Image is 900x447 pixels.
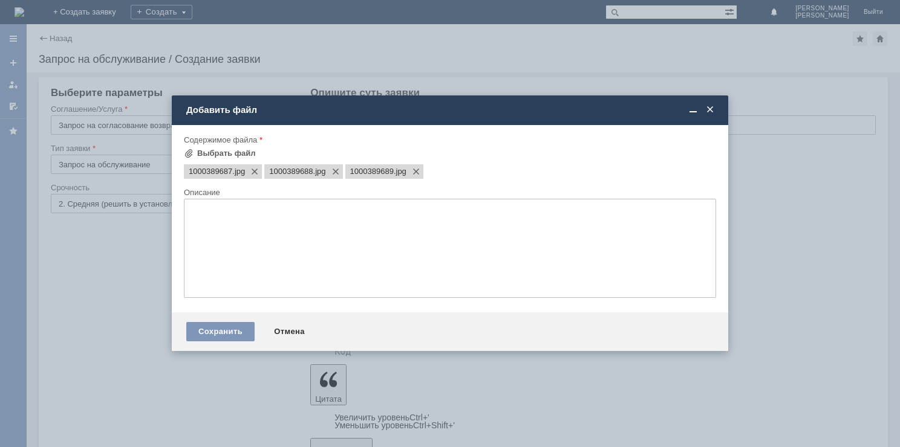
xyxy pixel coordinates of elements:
[197,149,256,158] div: Выбрать файл
[313,167,326,176] span: 1000389688.jpg
[704,105,716,115] span: Закрыть
[5,34,177,72] div: 30.09 [PERSON_NAME] обратился с претензией в [GEOGRAPHIC_DATA] для возврата ДС за купленный товар...
[189,167,232,176] span: 1000389687.jpg
[394,167,406,176] span: 1000389689.jpg
[184,136,714,144] div: Содержимое файла
[184,188,714,196] div: Описание
[350,167,394,176] span: 1000389689.jpg
[687,105,699,115] span: Свернуть (Ctrl + M)
[232,167,245,176] span: 1000389687.jpg
[186,105,716,115] div: Добавить файл
[5,72,177,82] div: Чеки и заявления во вложении
[269,167,313,176] span: 1000389688.jpg
[5,14,177,34] div: ​[PERSON_NAME] вернуть ДС покупателю за товар.
[5,5,177,14] div: Добрый день.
